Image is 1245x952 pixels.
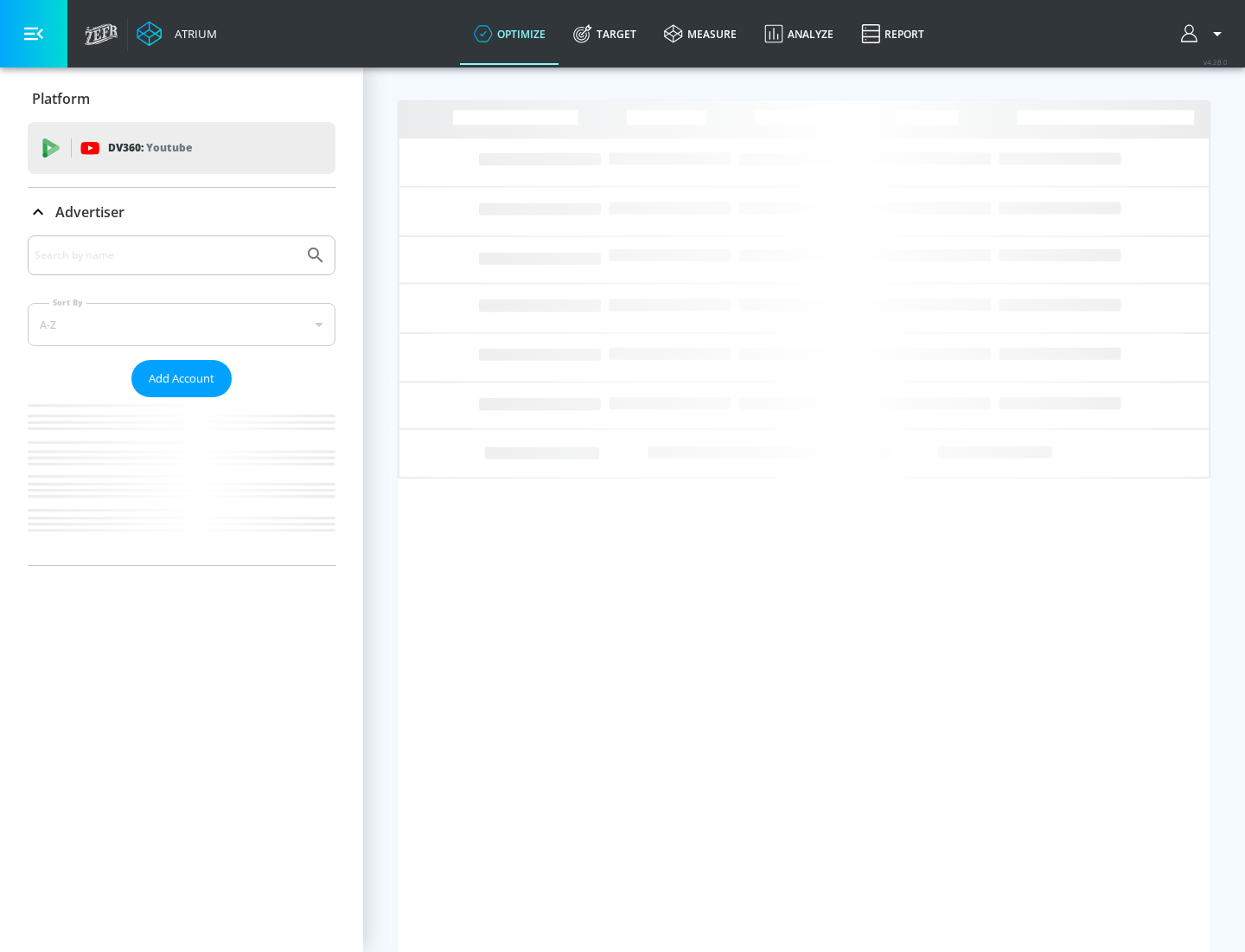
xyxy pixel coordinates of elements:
button: Add Account [131,360,232,397]
p: DV360: [108,138,192,158]
p: Advertiser [55,203,124,222]
p: Youtube [146,138,192,157]
div: A-Z [28,303,335,346]
a: Report [847,3,938,65]
a: Atrium [137,21,217,47]
span: v 4.28.0 [1203,57,1228,67]
p: Platform [32,89,90,108]
input: Search by name [35,244,297,267]
nav: list of Advertiser [28,397,335,565]
a: Analyze [750,3,847,65]
span: Add Account [149,369,214,389]
div: Platform [28,74,335,123]
a: Target [559,3,650,65]
div: Atrium [168,26,217,42]
a: optimize [460,3,559,65]
div: DV360: Youtube [28,122,335,174]
div: Advertiser [28,188,335,236]
a: measure [650,3,750,65]
label: Sort By [49,297,86,308]
div: Advertiser [28,235,335,565]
